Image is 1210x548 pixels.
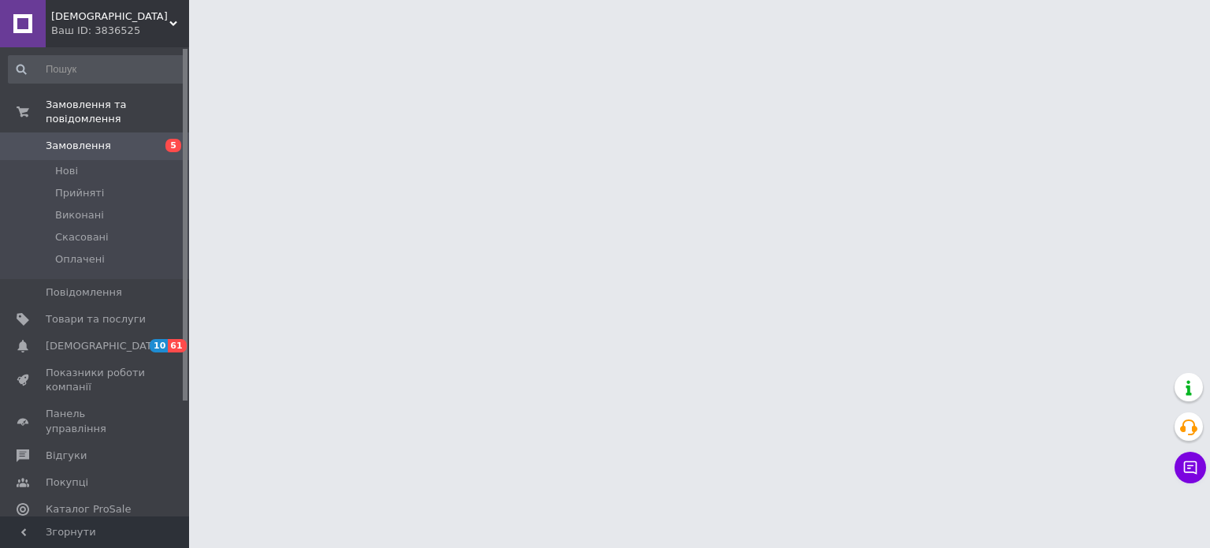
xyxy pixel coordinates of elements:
[46,502,131,516] span: Каталог ProSale
[55,208,104,222] span: Виконані
[1175,452,1206,483] button: Чат з покупцем
[150,339,168,352] span: 10
[46,139,111,153] span: Замовлення
[46,449,87,463] span: Відгуки
[55,252,105,267] span: Оплачені
[51,24,189,38] div: Ваш ID: 3836525
[168,339,186,352] span: 61
[46,98,189,126] span: Замовлення та повідомлення
[46,366,146,394] span: Показники роботи компанії
[46,475,88,490] span: Покупці
[55,230,109,244] span: Скасовані
[8,55,186,84] input: Пошук
[46,407,146,435] span: Панель управління
[55,164,78,178] span: Нові
[165,139,181,152] span: 5
[55,186,104,200] span: Прийняті
[46,339,162,353] span: [DEMOGRAPHIC_DATA]
[51,9,169,24] span: DOGAN
[46,312,146,326] span: Товари та послуги
[46,285,122,300] span: Повідомлення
